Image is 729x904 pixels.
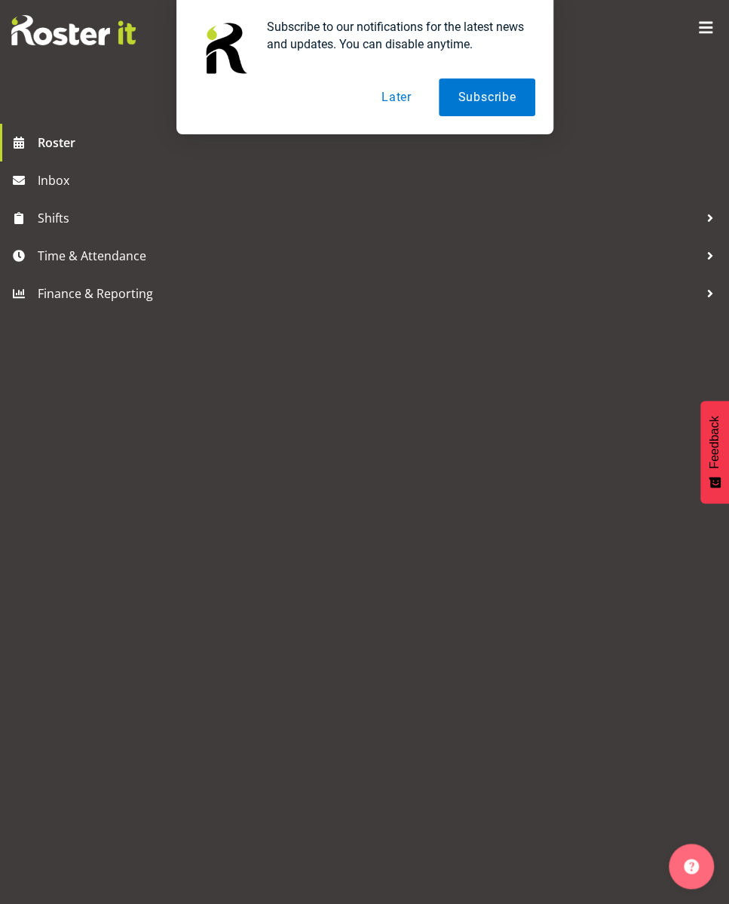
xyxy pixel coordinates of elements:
img: notification icon [195,18,255,78]
span: Shifts [38,207,699,229]
button: Later [363,78,430,116]
button: Feedback - Show survey [700,401,729,503]
span: Inbox [38,169,721,192]
button: Subscribe [439,78,534,116]
span: Time & Attendance [38,244,699,267]
span: Feedback [708,416,721,469]
img: help-xxl-2.png [684,859,699,874]
span: Finance & Reporting [38,282,699,305]
span: Roster [38,131,721,154]
div: Subscribe to our notifications for the latest news and updates. You can disable anytime. [255,18,535,53]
